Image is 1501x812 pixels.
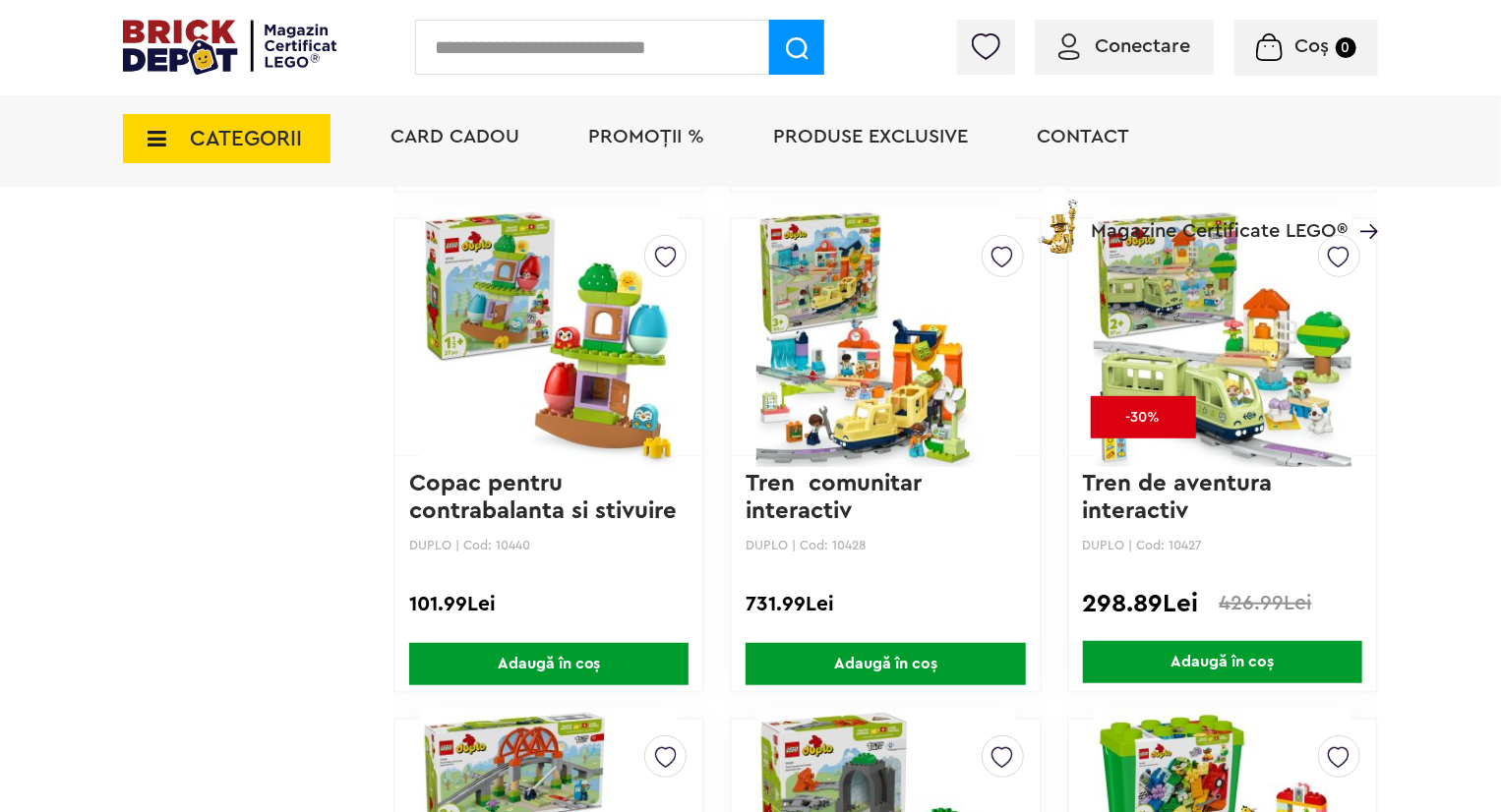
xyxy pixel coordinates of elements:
[1083,472,1280,523] a: Tren de aventura interactiv
[1091,196,1348,241] span: Magazine Certificate LEGO®
[420,200,678,475] img: Copac pentru contrabalanta si stivuire
[395,643,702,685] a: Adaugă în coș
[746,643,1025,685] span: Adaugă în coș
[746,538,1025,552] p: DUPLO | Cod: 10428
[1058,36,1190,56] a: Conectare
[746,472,929,523] a: Tren comunitar interactiv
[1220,593,1312,613] span: 426.99Lei
[1348,196,1378,215] a: Magazine Certificate LEGO®
[190,128,302,149] span: CATEGORII
[1083,538,1362,552] p: DUPLO | Cod: 10427
[409,592,689,617] div: 101.99Lei
[756,200,1014,475] img: Tren comunitar interactiv
[1336,37,1356,58] small: 0
[1083,641,1362,683] span: Adaugă în coș
[409,538,689,552] p: DUPLO | Cod: 10440
[1094,200,1351,475] img: Tren de aventura interactiv
[1091,396,1196,438] div: -30%
[773,127,968,146] a: Produse exclusive
[1083,592,1199,615] span: 298.89Lei
[1037,127,1129,146] a: Contact
[1095,36,1190,56] span: Conectare
[409,643,689,685] span: Adaugă în coș
[1069,641,1376,683] a: Adaugă în coș
[1295,36,1330,56] span: Coș
[409,472,677,523] a: Copac pentru contrabalanta si stivuire
[732,643,1039,685] a: Adaugă în coș
[588,127,704,146] a: PROMOȚII %
[746,592,1025,617] div: 731.99Lei
[390,127,519,146] a: Card Cadou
